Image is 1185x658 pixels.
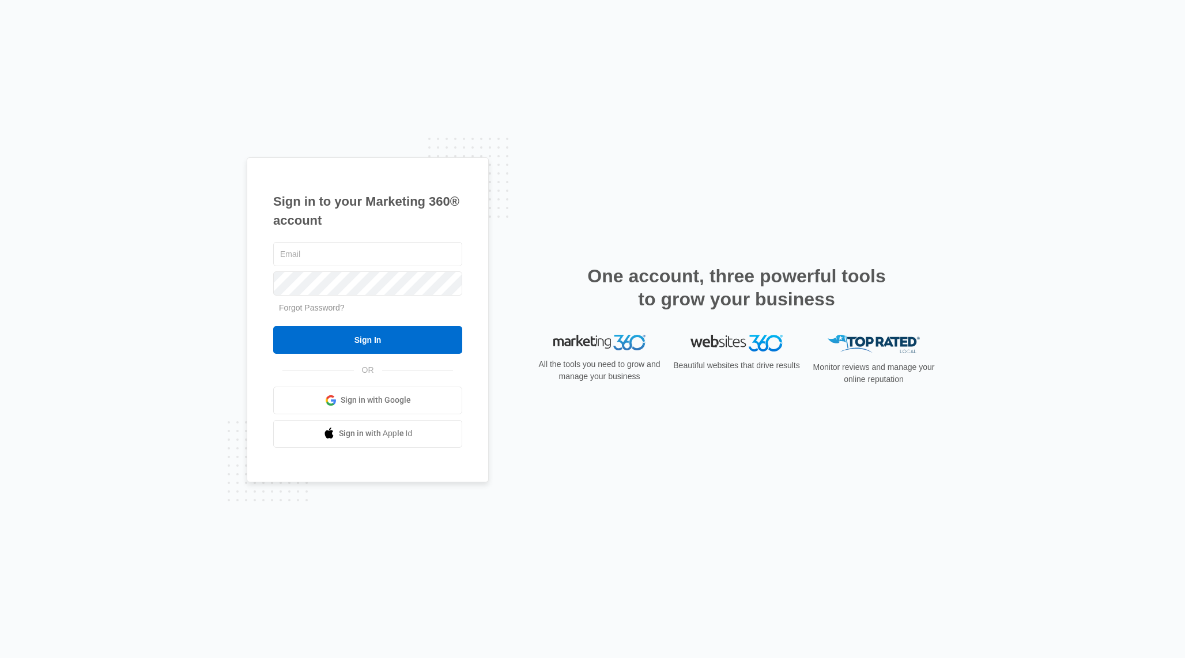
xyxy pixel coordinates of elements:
[690,335,783,351] img: Websites 360
[273,326,462,354] input: Sign In
[339,428,413,440] span: Sign in with Apple Id
[584,264,889,311] h2: One account, three powerful tools to grow your business
[354,364,382,376] span: OR
[273,420,462,448] a: Sign in with Apple Id
[273,242,462,266] input: Email
[553,335,646,351] img: Marketing 360
[279,303,345,312] a: Forgot Password?
[672,360,801,372] p: Beautiful websites that drive results
[341,394,411,406] span: Sign in with Google
[273,192,462,230] h1: Sign in to your Marketing 360® account
[273,387,462,414] a: Sign in with Google
[809,361,938,385] p: Monitor reviews and manage your online reputation
[828,335,920,354] img: Top Rated Local
[535,358,664,383] p: All the tools you need to grow and manage your business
